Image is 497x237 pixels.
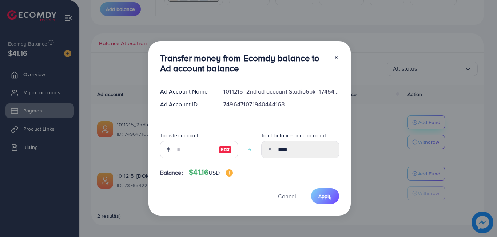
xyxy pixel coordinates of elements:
h3: Transfer money from Ecomdy balance to Ad account balance [160,53,327,74]
label: Total balance in ad account [261,132,326,139]
label: Transfer amount [160,132,198,139]
button: Cancel [269,188,305,204]
button: Apply [311,188,339,204]
h4: $41.16 [189,168,233,177]
span: USD [208,169,220,177]
img: image [226,169,233,177]
div: Ad Account Name [154,87,218,96]
span: Apply [318,193,332,200]
div: 1011215_2nd ad account Studio6pk_1745408354556 [218,87,345,96]
div: Ad Account ID [154,100,218,108]
span: Cancel [278,192,296,200]
img: image [219,145,232,154]
span: Balance: [160,169,183,177]
div: 7496471071940444168 [218,100,345,108]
